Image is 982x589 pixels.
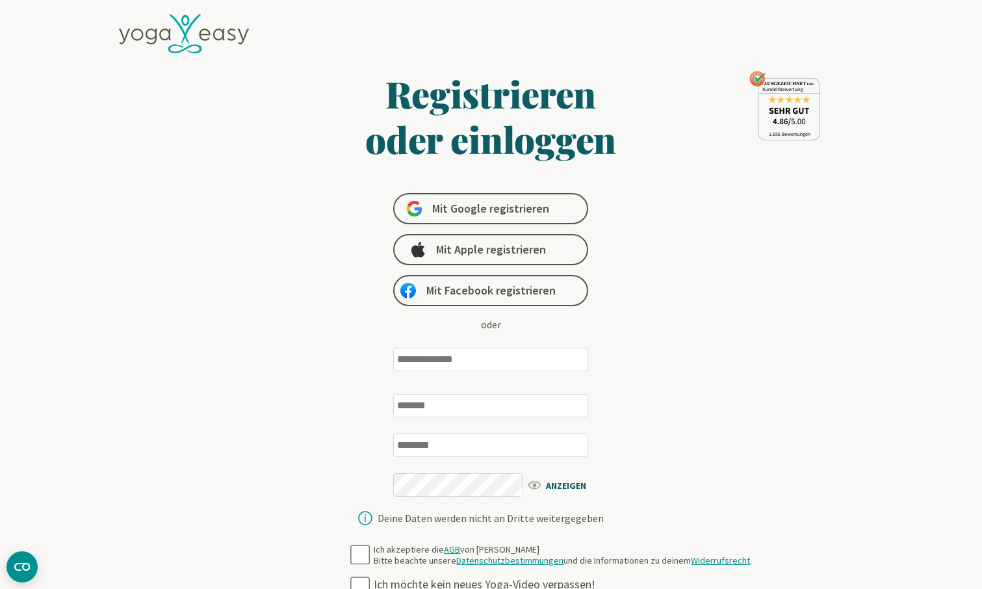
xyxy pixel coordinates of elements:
span: ANZEIGEN [526,477,601,493]
div: Ich akzeptiere die von [PERSON_NAME] Bitte beachte unsere und die Informationen zu deinem . [374,544,752,567]
h1: Registrieren oder einloggen [240,71,743,162]
a: Mit Apple registrieren [393,234,588,265]
div: oder [481,317,501,332]
a: AGB [444,543,460,555]
a: Datenschutzbestimmungen [456,555,563,566]
span: Mit Facebook registrieren [426,283,556,298]
img: ausgezeichnet_seal.png [749,71,820,140]
button: CMP-Widget öffnen [6,551,38,582]
a: Mit Facebook registrieren [393,275,588,306]
span: Mit Google registrieren [432,201,549,216]
a: Widerrufsrecht [691,555,750,566]
div: Deine Daten werden nicht an Dritte weitergegeben [378,513,604,523]
a: Mit Google registrieren [393,193,588,224]
span: Mit Apple registrieren [436,242,546,257]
